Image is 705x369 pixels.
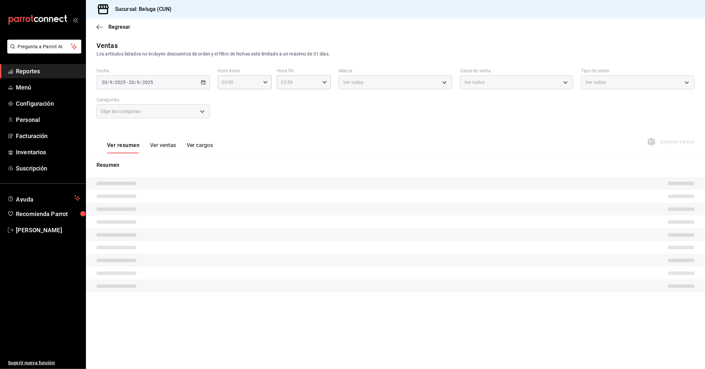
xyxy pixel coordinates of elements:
label: Tipo de orden [581,69,694,73]
span: / [135,80,137,85]
div: Los artículos listados no incluyen descuentos de orden y el filtro de fechas está limitado a un m... [97,51,694,57]
input: ---- [142,80,153,85]
button: Ver ventas [150,142,176,153]
input: -- [137,80,140,85]
input: -- [109,80,113,85]
input: -- [129,80,135,85]
span: Facturación [16,131,80,140]
p: Resumen [97,161,694,169]
label: Canal de venta [460,69,573,73]
input: -- [101,80,107,85]
span: [PERSON_NAME] [16,226,80,235]
span: Menú [16,83,80,92]
span: Ayuda [16,194,72,202]
label: Hora inicio [218,69,272,73]
input: ---- [115,80,126,85]
a: Pregunta a Parrot AI [5,48,81,55]
span: / [140,80,142,85]
span: Pregunta a Parrot AI [18,43,71,50]
div: navigation tabs [107,142,213,153]
span: / [113,80,115,85]
span: - [127,80,128,85]
span: / [107,80,109,85]
span: Elige las categorías [101,108,141,115]
span: Ver todos [464,79,485,86]
span: Sugerir nueva función [8,359,80,366]
label: Marca [339,69,452,73]
span: Regresar [108,24,130,30]
div: Ventas [97,41,118,51]
h3: Sucursal: Beluga (CUN) [110,5,172,13]
button: Ver cargos [187,142,213,153]
button: Ver resumen [107,142,139,153]
span: Inventarios [16,148,80,157]
button: Regresar [97,24,130,30]
span: Ver todas [343,79,363,86]
button: open_drawer_menu [73,17,78,22]
label: Categorías [97,98,210,102]
label: Hora fin [277,69,331,73]
span: Reportes [16,67,80,76]
span: Configuración [16,99,80,108]
span: Recomienda Parrot [16,209,80,218]
label: Fecha [97,69,210,73]
button: Pregunta a Parrot AI [7,40,81,54]
span: Suscripción [16,164,80,173]
span: Personal [16,115,80,124]
span: Ver todos [585,79,606,86]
